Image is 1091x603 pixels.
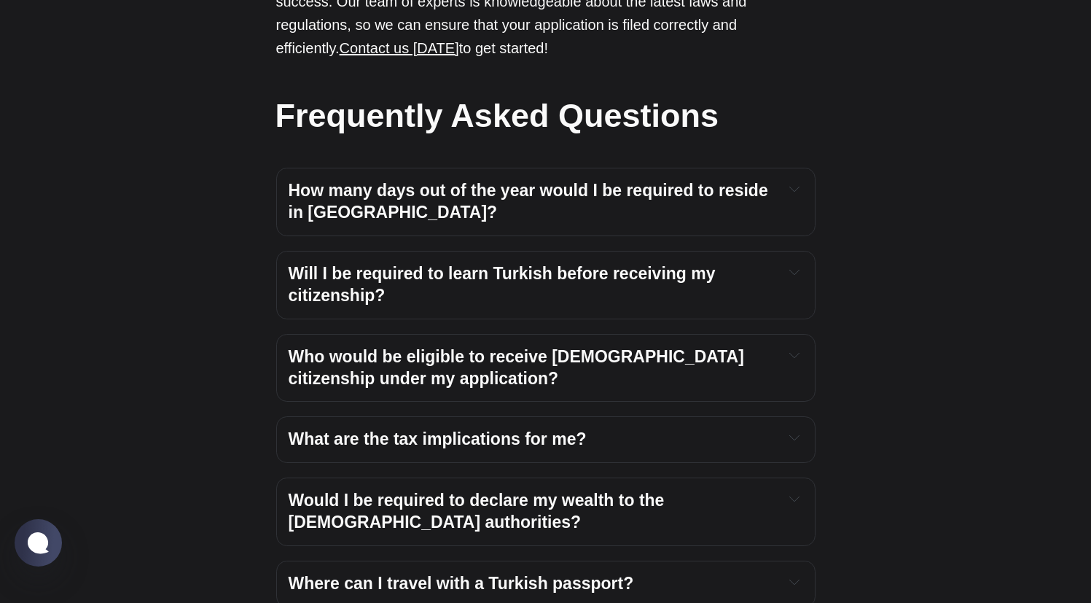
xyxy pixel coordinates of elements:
button: Expand toggle to read content [786,180,803,198]
button: Expand toggle to read content [786,429,803,446]
h2: Frequently Asked Questions [275,93,815,139]
span: What are the tax implications for me? [289,429,587,448]
button: Expand toggle to read content [786,263,803,281]
button: Expand toggle to read content [786,346,803,364]
button: Expand toggle to read content [786,490,803,507]
span: How many days out of the year would I be required to reside in [GEOGRAPHIC_DATA]? [289,181,773,222]
a: Contact us [DATE] [340,40,459,56]
span: Who would be eligible to receive [DEMOGRAPHIC_DATA] citizenship under my application? [289,347,749,388]
span: Where can I travel with a Turkish passport? [289,574,634,593]
button: Expand toggle to read content [786,573,803,591]
span: Will I be required to learn Turkish before receiving my citizenship? [289,264,720,305]
span: Would I be required to declare my wealth to the [DEMOGRAPHIC_DATA] authorities? [289,491,669,532]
